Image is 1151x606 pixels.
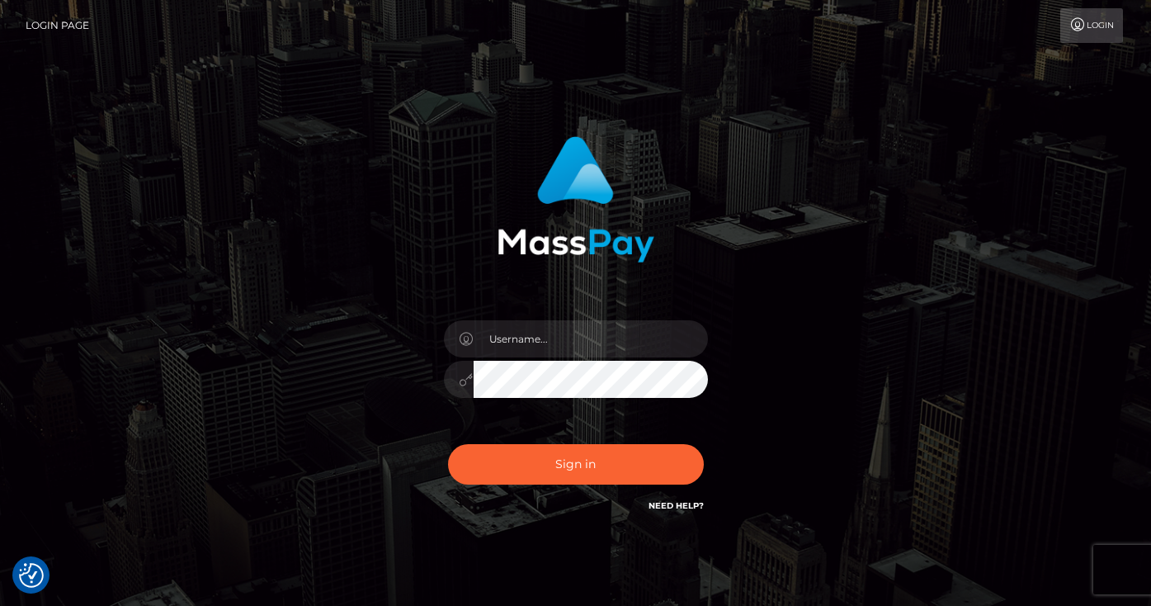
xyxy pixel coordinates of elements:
[26,8,89,43] a: Login Page
[19,563,44,588] img: Revisit consent button
[448,444,704,485] button: Sign in
[1060,8,1123,43] a: Login
[649,500,704,511] a: Need Help?
[474,320,708,357] input: Username...
[19,563,44,588] button: Consent Preferences
[498,136,654,263] img: MassPay Login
